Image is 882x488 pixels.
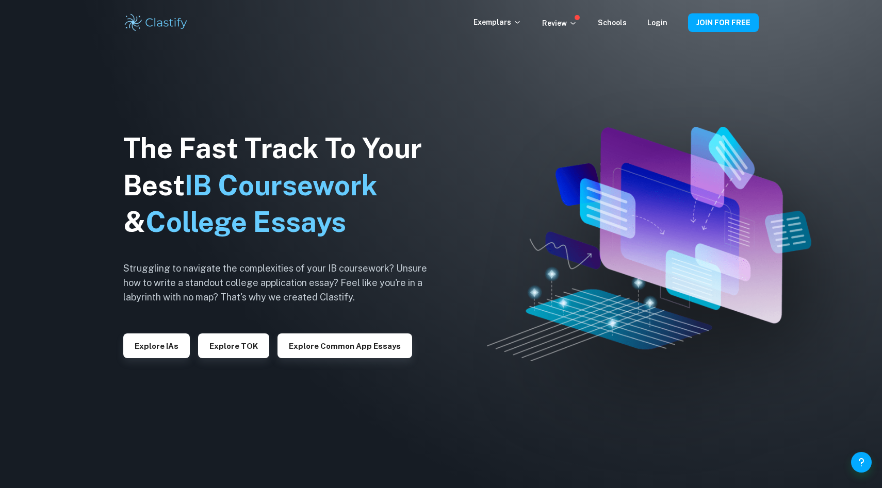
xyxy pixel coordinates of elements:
[123,12,189,33] img: Clastify logo
[542,18,577,29] p: Review
[123,261,443,305] h6: Struggling to navigate the complexities of your IB coursework? Unsure how to write a standout col...
[123,341,190,350] a: Explore IAs
[277,341,412,350] a: Explore Common App essays
[277,333,412,358] button: Explore Common App essays
[145,206,346,238] span: College Essays
[123,130,443,241] h1: The Fast Track To Your Best &
[598,19,627,27] a: Schools
[473,16,521,28] p: Exemplars
[487,127,811,361] img: Clastify hero
[688,13,759,32] button: JOIN FOR FREE
[198,333,269,358] button: Explore TOK
[185,169,378,201] span: IB Coursework
[647,19,667,27] a: Login
[851,452,872,473] button: Help and Feedback
[123,333,190,358] button: Explore IAs
[198,341,269,350] a: Explore TOK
